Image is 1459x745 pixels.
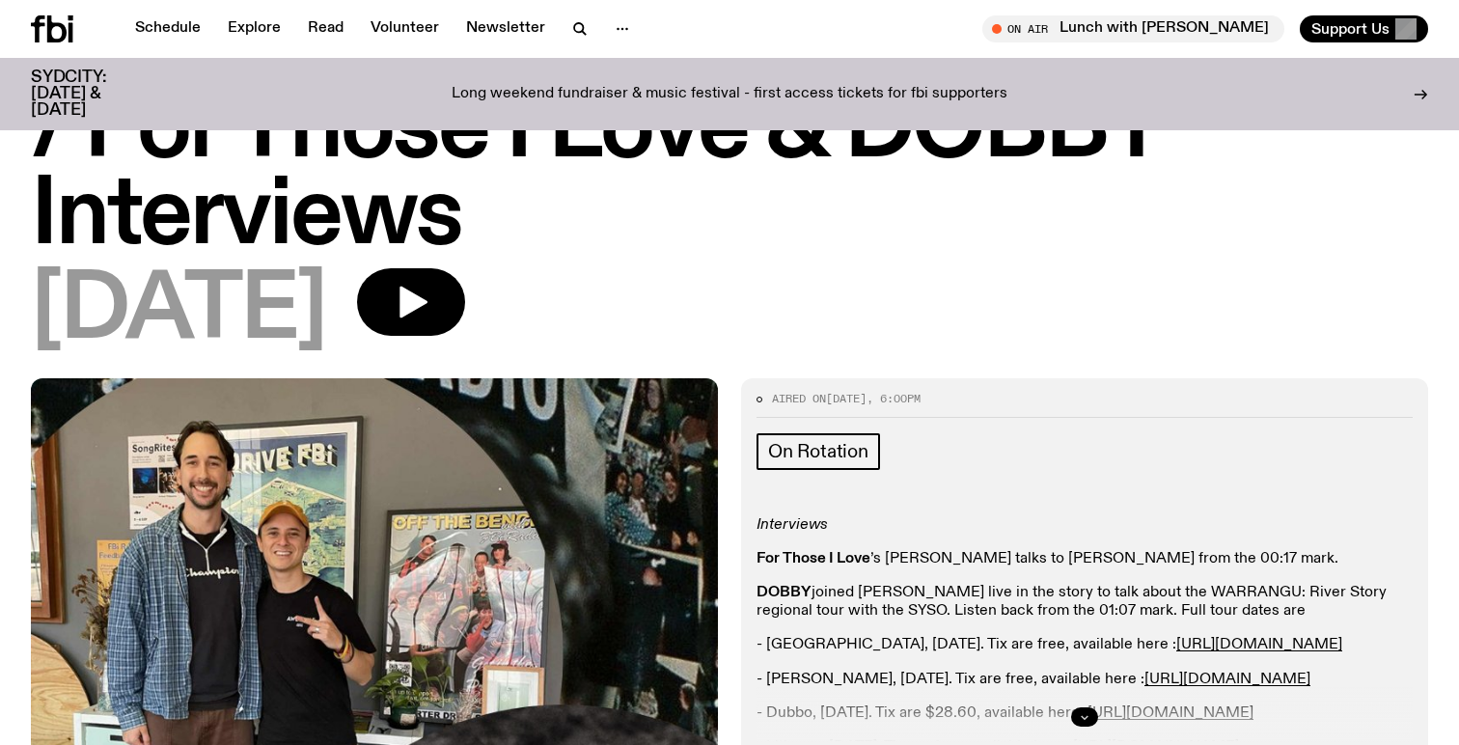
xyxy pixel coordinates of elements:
a: Read [296,15,355,42]
a: Newsletter [454,15,557,42]
a: Volunteer [359,15,451,42]
p: ’s [PERSON_NAME] talks to [PERSON_NAME] from the 00:17 mark. [757,550,1413,568]
span: [DATE] [31,268,326,355]
button: On AirLunch with [PERSON_NAME] [982,15,1284,42]
span: Support Us [1311,20,1390,38]
a: Schedule [124,15,212,42]
em: Interviews [757,517,828,533]
span: , 6:00pm [867,391,921,406]
a: Explore [216,15,292,42]
a: [URL][DOMAIN_NAME] [1144,672,1310,687]
p: - [GEOGRAPHIC_DATA], [DATE]. Tix are free, available here : [757,636,1413,654]
a: On Rotation [757,433,880,470]
p: Long weekend fundraiser & music festival - first access tickets for fbi supporters [452,86,1007,103]
strong: For Those I Love [757,551,870,566]
span: On Rotation [768,441,868,462]
a: [URL][DOMAIN_NAME] [1176,637,1342,652]
p: - [PERSON_NAME], [DATE]. Tix are free, available here : [757,671,1413,689]
strong: DOBBY [757,585,812,600]
p: joined [PERSON_NAME] live in the story to talk about the WARRANGU: River Story regional tour with... [757,584,1413,621]
button: Support Us [1300,15,1428,42]
h3: SYDCITY: [DATE] & [DATE] [31,69,154,119]
span: Aired on [772,391,826,406]
span: [DATE] [826,391,867,406]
